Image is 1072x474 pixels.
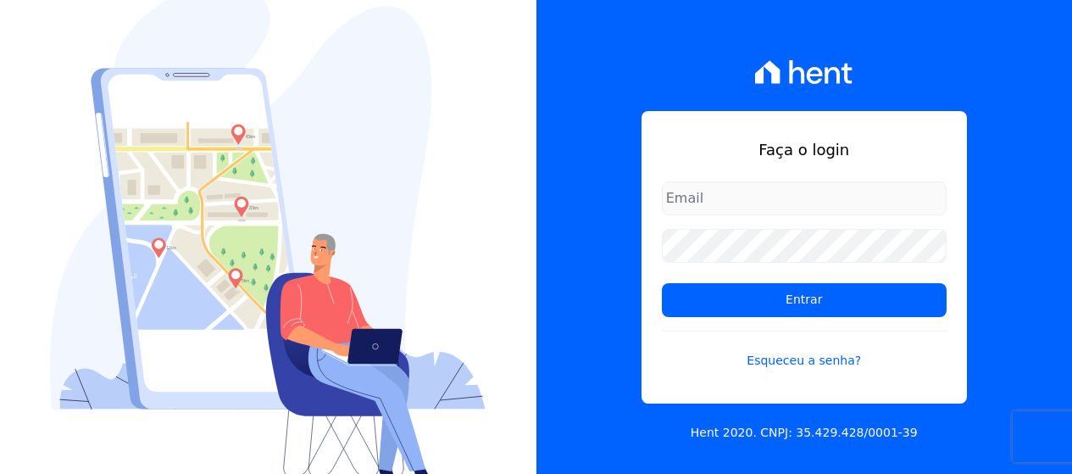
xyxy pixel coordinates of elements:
h1: Faça o login [662,138,947,161]
p: Hent 2020. CNPJ: 35.429.428/0001-39 [691,424,918,442]
input: Email [662,181,947,215]
a: Esqueceu a senha? [662,331,947,370]
input: Entrar [662,283,947,317]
